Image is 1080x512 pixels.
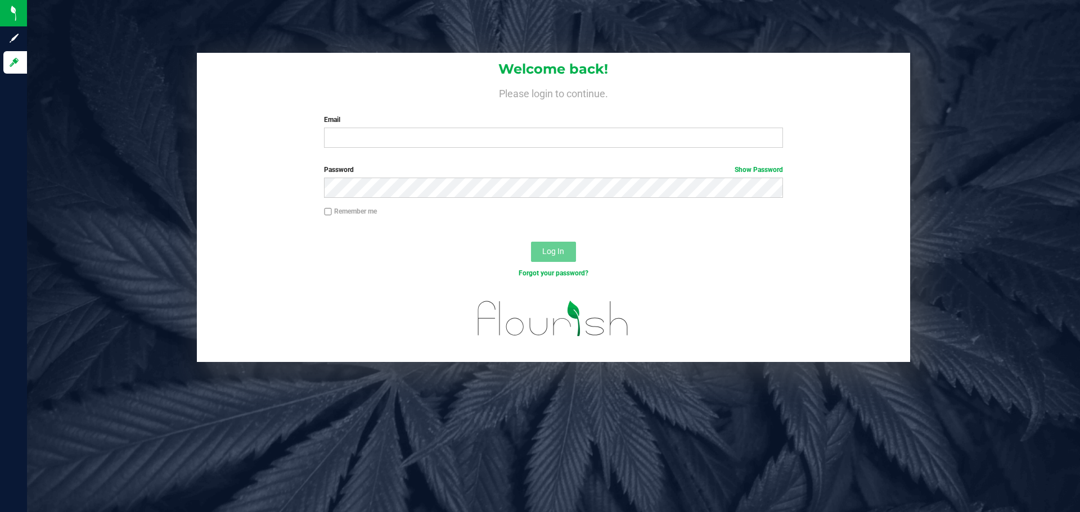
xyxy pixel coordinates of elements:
[324,208,332,216] input: Remember me
[8,33,20,44] inline-svg: Sign up
[735,166,783,174] a: Show Password
[519,269,588,277] a: Forgot your password?
[324,166,354,174] span: Password
[531,242,576,262] button: Log In
[324,206,377,216] label: Remember me
[197,62,910,76] h1: Welcome back!
[197,85,910,99] h4: Please login to continue.
[542,247,564,256] span: Log In
[464,290,642,347] img: flourish_logo.svg
[324,115,782,125] label: Email
[8,57,20,68] inline-svg: Log in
